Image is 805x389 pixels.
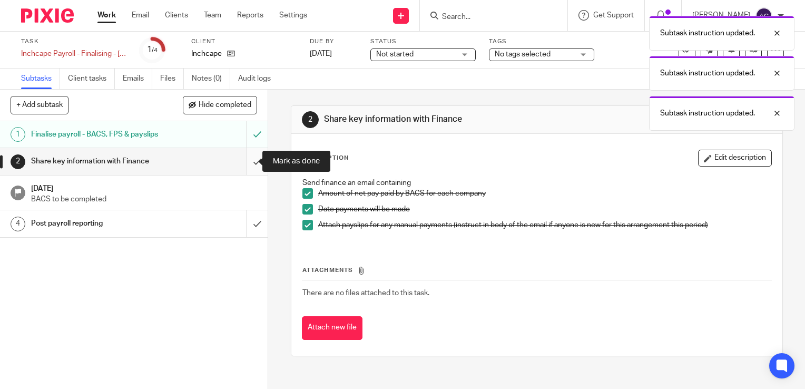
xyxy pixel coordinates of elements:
span: [DATE] [310,50,332,57]
div: 2 [302,111,319,128]
button: Hide completed [183,96,257,114]
span: Not started [376,51,414,58]
a: Files [160,69,184,89]
label: Status [370,37,476,46]
div: 1 [147,44,158,56]
label: Due by [310,37,357,46]
button: Attach new file [302,316,362,340]
label: Task [21,37,126,46]
p: BACS to be completed [31,194,258,205]
p: Inchcape [191,48,222,59]
div: Inchcape Payroll - Finalising - September 2025 [21,48,126,59]
p: Amount of net pay paid by BACS for each company [318,188,771,199]
img: Pixie [21,8,74,23]
div: Inchcape Payroll - Finalising - [DATE] [21,48,126,59]
h1: Finalise payroll - BACS, FPS & payslips [31,127,168,142]
a: Client tasks [68,69,115,89]
h1: Share key information with Finance [31,153,168,169]
p: Send finance an email containing [302,178,771,188]
button: + Add subtask [11,96,68,114]
p: Subtask instruction updated. [660,108,755,119]
span: Attachments [302,267,353,273]
small: /4 [152,47,158,53]
p: Subtask instruction updated. [660,28,755,38]
a: Audit logs [238,69,279,89]
div: 4 [11,217,25,231]
a: Emails [123,69,152,89]
a: Notes (0) [192,69,230,89]
label: Client [191,37,297,46]
a: Work [97,10,116,21]
h1: Share key information with Finance [324,114,559,125]
span: Hide completed [199,101,251,110]
div: 1 [11,127,25,142]
span: There are no files attached to this task. [302,289,429,297]
div: 2 [11,154,25,169]
a: Email [132,10,149,21]
h1: Post payroll reporting [31,216,168,231]
p: Date payments will be made [318,204,771,215]
a: Team [204,10,221,21]
h1: [DATE] [31,181,258,194]
img: svg%3E [755,7,772,24]
a: Settings [279,10,307,21]
a: Clients [165,10,188,21]
p: Description [302,154,349,162]
p: Attach payslips for any manual payments (instruct in body of the email if anyone is new for this ... [318,220,771,230]
a: Subtasks [21,69,60,89]
button: Edit description [698,150,772,167]
p: Subtask instruction updated. [660,68,755,79]
a: Reports [237,10,263,21]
